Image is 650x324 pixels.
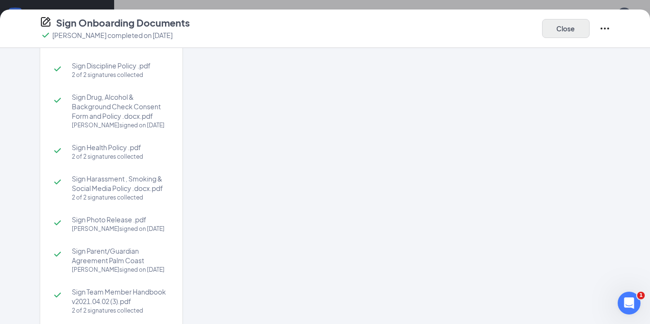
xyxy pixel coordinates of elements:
[599,23,611,34] svg: Ellipses
[52,217,63,229] svg: Checkmark
[56,16,190,29] h4: Sign Onboarding Documents
[72,143,169,152] span: Sign Health Policy .pdf
[72,152,169,162] div: 2 of 2 signatures collected
[618,292,640,314] iframe: Intercom live chat
[52,95,63,106] svg: Checkmark
[72,246,169,265] span: Sign Parent/Guardian Agreement Palm Coast
[52,145,63,156] svg: Checkmark
[72,224,169,234] div: [PERSON_NAME] signed on [DATE]
[72,61,169,70] span: Sign Discipline Policy .pdf
[637,292,645,299] span: 1
[72,121,169,130] div: [PERSON_NAME] signed on [DATE]
[72,92,169,121] span: Sign Drug, Alcohol & Background Check Consent Form and Policy .docx.pdf
[52,30,173,40] p: [PERSON_NAME] completed on [DATE]
[52,176,63,188] svg: Checkmark
[52,248,63,260] svg: Checkmark
[40,29,51,41] svg: Checkmark
[72,215,169,224] span: Sign Photo Release .pdf
[72,193,169,202] div: 2 of 2 signatures collected
[72,174,169,193] span: Sign Harassment , Smoking & Social Media Policy .docx.pdf
[52,289,63,301] svg: Checkmark
[72,306,169,315] div: 2 of 2 signatures collected
[206,29,611,250] iframe: Sign Availability Contract
[72,265,169,275] div: [PERSON_NAME] signed on [DATE]
[72,287,169,306] span: Sign Team Member Handbook v2021.04.02 (3).pdf
[52,63,63,75] svg: Checkmark
[542,19,590,38] button: Close
[40,16,51,28] svg: CompanyDocumentIcon
[72,70,169,80] div: 2 of 2 signatures collected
